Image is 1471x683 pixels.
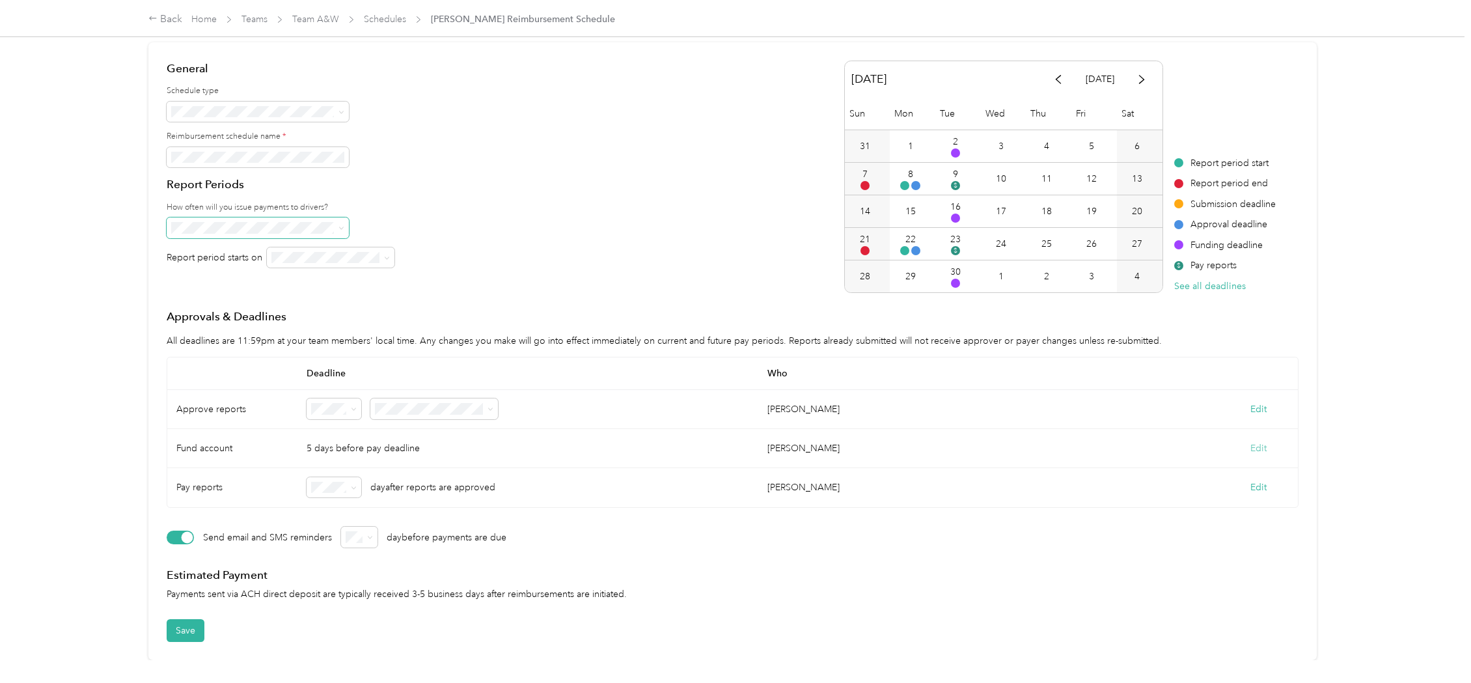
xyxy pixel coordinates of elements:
div: 16 [950,200,961,214]
div: Thu [1026,98,1071,130]
div: Tue [935,98,981,130]
div: Fund account [167,429,297,468]
div: 30 [950,265,961,279]
div: 20 [1132,204,1142,218]
div: 26 [1086,237,1097,251]
span: [DATE] [851,68,887,91]
div: 8 [908,167,913,181]
div: 1 [908,139,913,153]
div: 4 [1044,139,1049,153]
div: 6 [1134,139,1140,153]
div: 27 [1132,237,1142,251]
p: Send email and SMS reminders [203,523,332,551]
div: Submission deadline [1174,197,1276,211]
div: 1 [998,270,1004,283]
div: 11 [1041,172,1052,186]
div: 21 [860,232,870,246]
div: Pay reports [167,468,297,507]
h4: Estimated Payment [167,567,1299,583]
p: Payments sent via ACH direct deposit are typically received 3-5 business days after reimbursement... [167,587,1299,601]
div: Report period start [1174,156,1276,170]
div: 19 [1086,204,1097,218]
button: Edit [1250,402,1267,416]
div: 9 [953,167,958,181]
div: 2 [953,135,958,148]
div: Approve reports [167,390,297,429]
div: [PERSON_NAME] [767,402,840,416]
label: Reimbursement schedule name [167,131,394,143]
a: Home [191,14,217,25]
div: Funding deadline [1174,238,1276,252]
div: 22 [905,232,916,246]
div: 15 [905,204,916,218]
span: $ [951,246,960,255]
button: [DATE] [1077,68,1123,91]
div: 18 [1041,204,1052,218]
button: See all deadlines [1174,279,1246,293]
div: 7 [862,167,868,181]
p: day after reports are approved [370,481,495,494]
p: day before payments are due [387,531,506,544]
div: Back [148,12,182,27]
div: 3 [998,139,1004,153]
a: Teams [241,14,268,25]
div: [PERSON_NAME] [767,441,840,455]
div: 5 [1089,139,1094,153]
a: Team A&W [292,14,339,25]
button: Edit [1250,481,1267,494]
div: [PERSON_NAME] [767,481,840,494]
div: Sat [1117,98,1162,130]
button: Edit [1250,441,1267,455]
div: Wed [981,98,1026,130]
span: $ [1174,261,1183,270]
span: Who [758,357,1220,390]
div: 4 [1134,270,1140,283]
h4: General [167,61,394,77]
button: Save [167,619,204,642]
div: 29 [905,270,916,283]
div: 25 [1041,237,1052,251]
span: $ [951,181,960,190]
div: 2 [1044,270,1049,283]
div: 13 [1132,172,1142,186]
div: 5 days before pay deadline [297,429,759,468]
label: Schedule type [167,85,394,97]
span: Report period starts on [167,251,262,264]
div: 28 [860,270,870,283]
div: 12 [1086,172,1097,186]
h4: Approvals & Deadlines [167,309,1299,325]
div: Mon [890,98,935,130]
div: 14 [860,204,870,218]
div: 3 [1089,270,1094,283]
span: Deadline [297,357,759,390]
div: 31 [860,139,870,153]
div: 23 [950,232,961,246]
div: Approval deadline [1174,217,1276,231]
a: Schedules [364,14,406,25]
label: How often will you issue payments to drivers? [167,202,394,214]
div: Sun [845,98,890,130]
div: Report period end [1174,176,1276,190]
div: 24 [996,237,1006,251]
p: All deadlines are 11:59pm at your team members' local time. Any changes you make will go into eff... [167,334,1299,348]
div: Fri [1071,98,1117,130]
div: 10 [996,172,1006,186]
div: Pay reports [1174,258,1276,272]
iframe: Everlance-gr Chat Button Frame [1398,610,1471,683]
h4: Report Periods [167,176,394,193]
div: 17 [996,204,1006,218]
span: [PERSON_NAME] Reimbursement Schedule [431,12,615,26]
